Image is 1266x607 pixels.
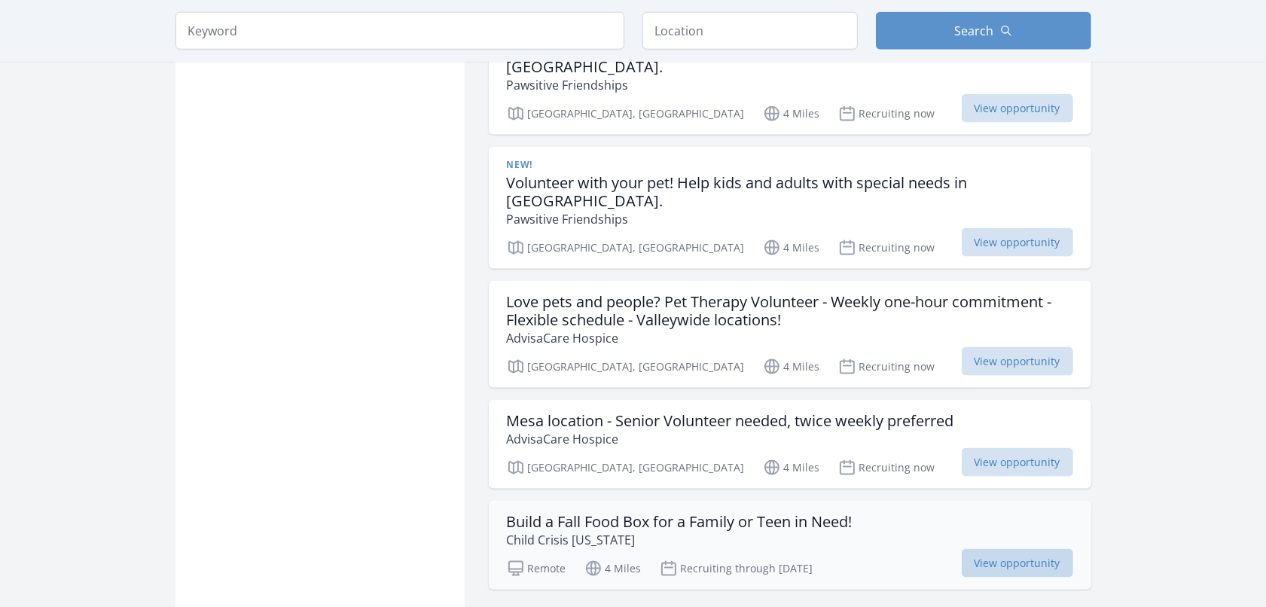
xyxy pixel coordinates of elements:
[507,513,853,531] h3: Build a Fall Food Box for a Family or Teen in Need!
[507,560,566,578] p: Remote
[489,501,1091,590] a: Build a Fall Food Box for a Family or Teen in Need! Child Crisis [US_STATE] Remote 4 Miles Recrui...
[838,105,935,123] p: Recruiting now
[763,239,820,257] p: 4 Miles
[507,293,1073,329] h3: Love pets and people? Pet Therapy Volunteer - Weekly one-hour commitment - Flexible schedule - Va...
[489,147,1091,269] a: New! Volunteer with your pet! Help kids and adults with special needs in [GEOGRAPHIC_DATA]. Pawsi...
[962,228,1073,257] span: View opportunity
[962,347,1073,376] span: View opportunity
[507,105,745,123] p: [GEOGRAPHIC_DATA], [GEOGRAPHIC_DATA]
[489,400,1091,489] a: Mesa location - Senior Volunteer needed, twice weekly preferred AdvisaCare Hospice [GEOGRAPHIC_DA...
[763,459,820,477] p: 4 Miles
[838,239,935,257] p: Recruiting now
[489,13,1091,135] a: New! Become a Pawsitive Partner! Work with kids and adults with special needs in [GEOGRAPHIC_DATA...
[507,459,745,477] p: [GEOGRAPHIC_DATA], [GEOGRAPHIC_DATA]
[962,448,1073,477] span: View opportunity
[507,210,1073,228] p: Pawsitive Friendships
[763,105,820,123] p: 4 Miles
[584,560,642,578] p: 4 Miles
[838,459,935,477] p: Recruiting now
[763,358,820,376] p: 4 Miles
[507,531,853,549] p: Child Crisis [US_STATE]
[642,12,858,50] input: Location
[507,159,532,171] span: New!
[507,430,954,448] p: AdvisaCare Hospice
[507,239,745,257] p: [GEOGRAPHIC_DATA], [GEOGRAPHIC_DATA]
[507,358,745,376] p: [GEOGRAPHIC_DATA], [GEOGRAPHIC_DATA]
[507,174,1073,210] h3: Volunteer with your pet! Help kids and adults with special needs in [GEOGRAPHIC_DATA].
[955,22,994,40] span: Search
[962,549,1073,578] span: View opportunity
[507,329,1073,347] p: AdvisaCare Hospice
[175,12,624,50] input: Keyword
[838,358,935,376] p: Recruiting now
[507,76,1073,94] p: Pawsitive Friendships
[962,94,1073,123] span: View opportunity
[876,12,1091,50] button: Search
[489,281,1091,388] a: Love pets and people? Pet Therapy Volunteer - Weekly one-hour commitment - Flexible schedule - Va...
[507,412,954,430] h3: Mesa location - Senior Volunteer needed, twice weekly preferred
[660,560,813,578] p: Recruiting through [DATE]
